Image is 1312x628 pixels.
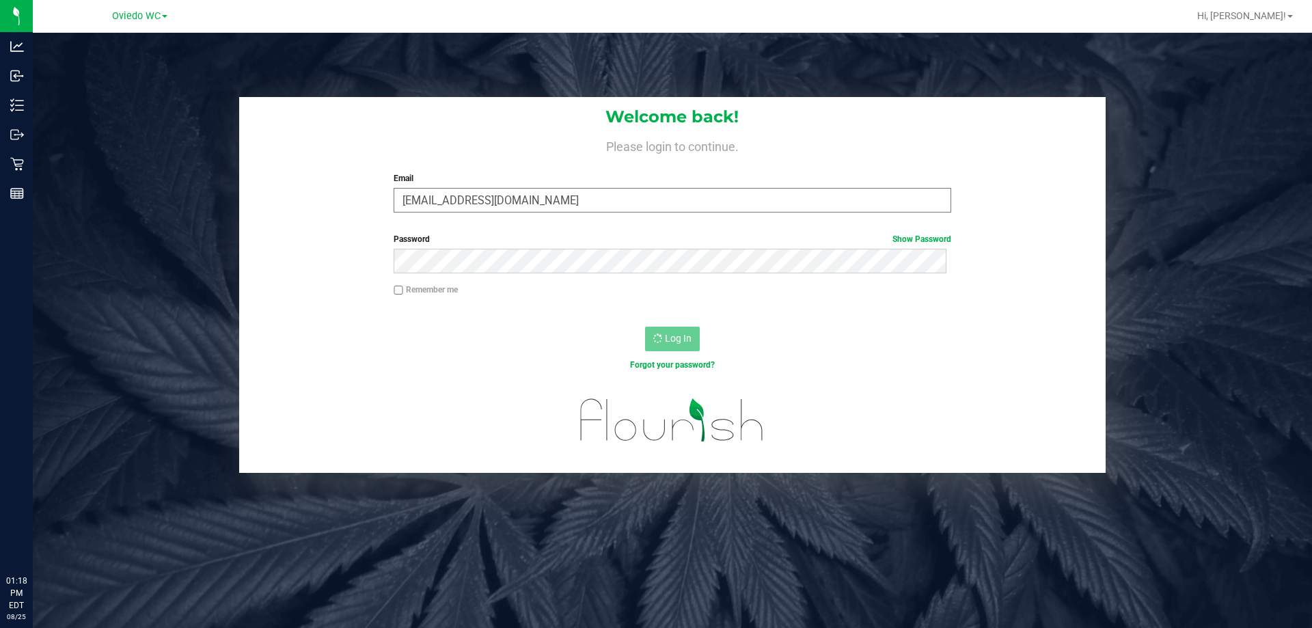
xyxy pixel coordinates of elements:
[10,157,24,171] inline-svg: Retail
[394,172,951,185] label: Email
[564,385,780,455] img: flourish_logo.svg
[6,575,27,612] p: 01:18 PM EDT
[10,98,24,112] inline-svg: Inventory
[239,137,1106,153] h4: Please login to continue.
[10,128,24,141] inline-svg: Outbound
[6,612,27,622] p: 08/25
[665,333,692,344] span: Log In
[112,10,161,22] span: Oviedo WC
[630,360,715,370] a: Forgot your password?
[394,234,430,244] span: Password
[239,108,1106,126] h1: Welcome back!
[892,234,951,244] a: Show Password
[394,286,403,295] input: Remember me
[645,327,700,351] button: Log In
[1197,10,1286,21] span: Hi, [PERSON_NAME]!
[10,187,24,200] inline-svg: Reports
[10,40,24,53] inline-svg: Analytics
[10,69,24,83] inline-svg: Inbound
[394,284,458,296] label: Remember me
